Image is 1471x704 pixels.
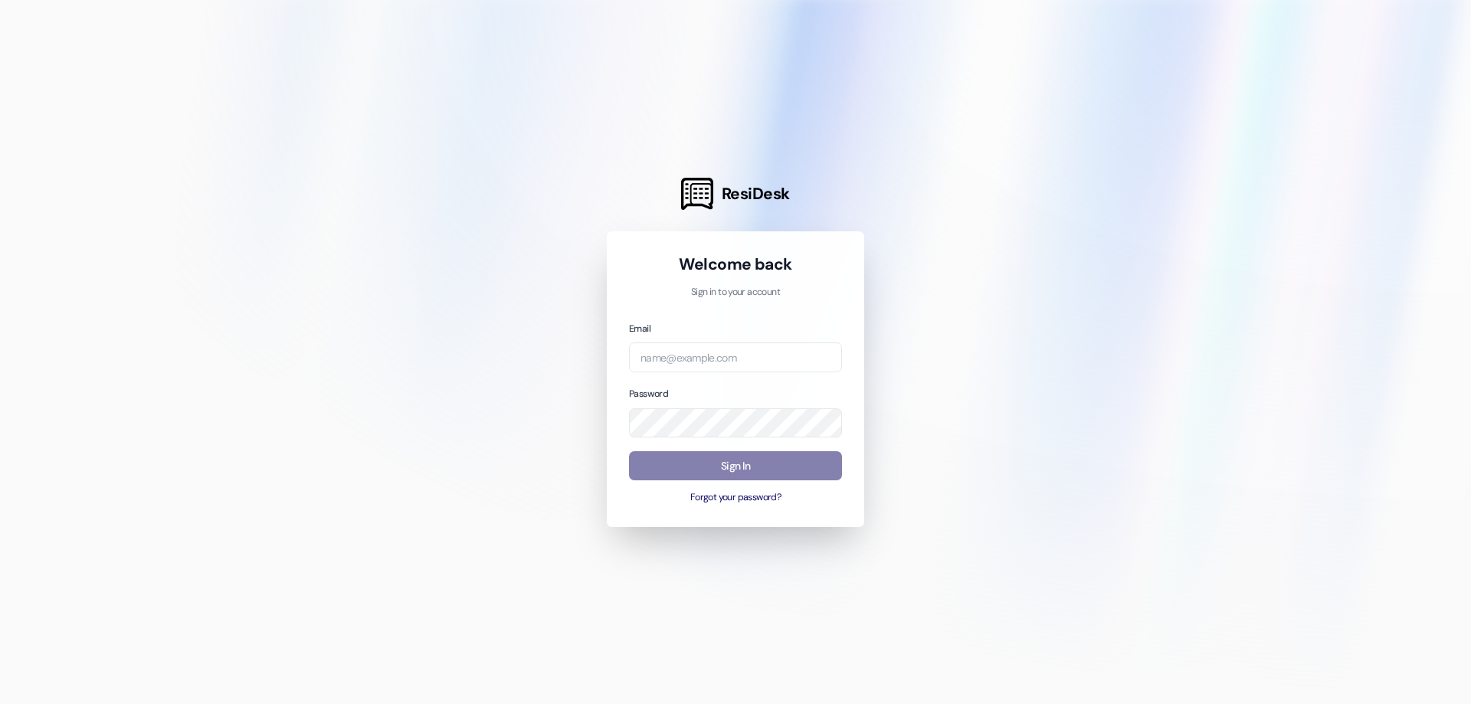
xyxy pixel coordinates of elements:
p: Sign in to your account [629,286,842,300]
input: name@example.com [629,342,842,372]
span: ResiDesk [722,183,790,205]
button: Sign In [629,451,842,481]
button: Forgot your password? [629,491,842,505]
h1: Welcome back [629,254,842,275]
label: Password [629,388,668,400]
img: ResiDesk Logo [681,178,713,210]
label: Email [629,323,650,335]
